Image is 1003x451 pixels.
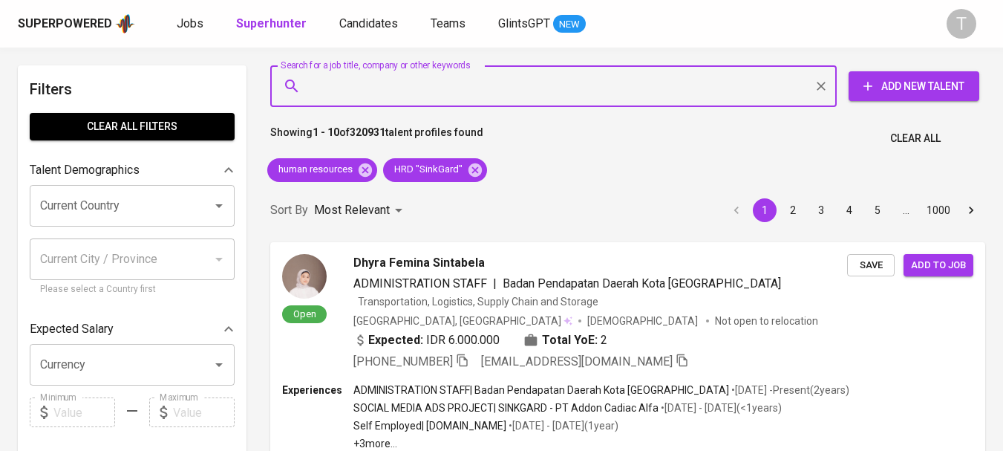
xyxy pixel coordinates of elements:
[781,198,805,222] button: Go to page 2
[904,254,973,277] button: Add to job
[353,331,500,349] div: IDR 6.000.000
[282,383,353,398] p: Experiences
[498,15,586,33] a: GlintsGPT NEW
[339,16,398,30] span: Candidates
[383,158,487,182] div: HRD "SinkGard"
[353,400,659,415] p: SOCIAL MEDIA ADS PROJECT | SINKGARD - PT Addon Cadiac Alfa
[287,308,322,320] span: Open
[353,276,487,291] span: ADMINISTRATION STAFF
[353,383,729,398] p: ADMINISTRATION STAFF | Badan Pendapatan Daerah Kota [GEOGRAPHIC_DATA]
[542,331,598,349] b: Total YoE:
[358,296,598,308] span: Transportation, Logistics, Supply Chain and Storage
[837,198,861,222] button: Go to page 4
[368,331,423,349] b: Expected:
[353,418,506,433] p: Self Employed | [DOMAIN_NAME]
[353,254,485,272] span: Dhyra Femina Sintabela
[587,314,700,328] span: [DEMOGRAPHIC_DATA]
[353,354,453,369] span: [PHONE_NUMBER]
[30,314,235,344] div: Expected Salary
[809,198,833,222] button: Go to page 3
[314,201,390,219] p: Most Relevant
[855,257,887,274] span: Save
[383,163,471,177] span: HRD "SinkGard"
[236,15,310,33] a: Superhunter
[173,398,235,427] input: Value
[866,198,889,222] button: Go to page 5
[209,195,229,216] button: Open
[40,282,224,297] p: Please select a Country first
[339,15,401,33] a: Candidates
[553,17,586,32] span: NEW
[493,275,497,293] span: |
[42,117,223,136] span: Clear All filters
[350,126,385,138] b: 320931
[18,13,135,35] a: Superpoweredapp logo
[282,254,327,299] img: 40a5cdc1673e072dd08dd42a681a9063.jpg
[30,155,235,185] div: Talent Demographics
[267,158,377,182] div: human resources
[270,201,308,219] p: Sort By
[729,383,849,398] p: • [DATE] - Present ( 2 years )
[177,15,206,33] a: Jobs
[53,398,115,427] input: Value
[947,9,976,39] div: T
[715,314,818,328] p: Not open to relocation
[894,203,918,218] div: …
[849,71,979,101] button: Add New Talent
[498,16,550,30] span: GlintsGPT
[18,16,112,33] div: Superpowered
[30,113,235,140] button: Clear All filters
[503,276,781,291] span: Badan Pendapatan Daerah Kota [GEOGRAPHIC_DATA]
[922,198,955,222] button: Go to page 1000
[847,254,895,277] button: Save
[267,163,362,177] span: human resources
[30,161,140,179] p: Talent Demographics
[506,418,618,433] p: • [DATE] - [DATE] ( 1 year )
[314,197,408,224] div: Most Relevant
[177,16,203,30] span: Jobs
[860,77,967,96] span: Add New Talent
[353,436,849,451] p: +3 more ...
[431,15,468,33] a: Teams
[722,198,985,222] nav: pagination navigation
[890,129,941,148] span: Clear All
[753,198,777,222] button: page 1
[659,400,782,415] p: • [DATE] - [DATE] ( <1 years )
[481,354,673,369] span: [EMAIL_ADDRESS][DOMAIN_NAME]
[115,13,135,35] img: app logo
[236,16,307,30] b: Superhunter
[270,125,483,152] p: Showing of talent profiles found
[601,331,607,349] span: 2
[313,126,339,138] b: 1 - 10
[431,16,465,30] span: Teams
[811,76,832,97] button: Clear
[959,198,983,222] button: Go to next page
[353,314,572,328] div: [GEOGRAPHIC_DATA], [GEOGRAPHIC_DATA]
[884,125,947,152] button: Clear All
[30,77,235,101] h6: Filters
[30,320,114,338] p: Expected Salary
[209,354,229,375] button: Open
[911,257,966,274] span: Add to job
